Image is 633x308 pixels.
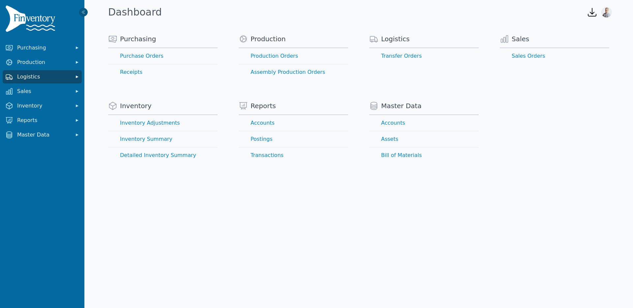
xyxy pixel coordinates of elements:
[108,6,162,18] h1: Dashboard
[251,34,286,44] span: Production
[108,48,218,64] a: Purchase Orders
[17,116,70,124] span: Reports
[108,64,218,80] a: Receipts
[108,147,218,163] a: Detailed Inventory Summary
[500,48,609,64] a: Sales Orders
[3,85,82,98] button: Sales
[381,34,410,44] span: Logistics
[251,101,276,110] span: Reports
[3,128,82,141] button: Master Data
[3,99,82,112] button: Inventory
[381,101,421,110] span: Master Data
[17,58,70,66] span: Production
[239,147,348,163] a: Transactions
[5,5,58,35] img: Finventory
[239,48,348,64] a: Production Orders
[369,147,479,163] a: Bill of Materials
[3,114,82,127] button: Reports
[17,73,70,81] span: Logistics
[601,7,612,17] img: Joshua Benton
[17,102,70,110] span: Inventory
[108,131,218,147] a: Inventory Summary
[369,115,479,131] a: Accounts
[120,101,152,110] span: Inventory
[3,56,82,69] button: Production
[3,70,82,83] button: Logistics
[369,48,479,64] a: Transfer Orders
[3,41,82,54] button: Purchasing
[239,64,348,80] a: Assembly Production Orders
[108,115,218,131] a: Inventory Adjustments
[369,131,479,147] a: Assets
[512,34,529,44] span: Sales
[239,131,348,147] a: Postings
[17,87,70,95] span: Sales
[17,44,70,52] span: Purchasing
[239,115,348,131] a: Accounts
[120,34,156,44] span: Purchasing
[17,131,70,139] span: Master Data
